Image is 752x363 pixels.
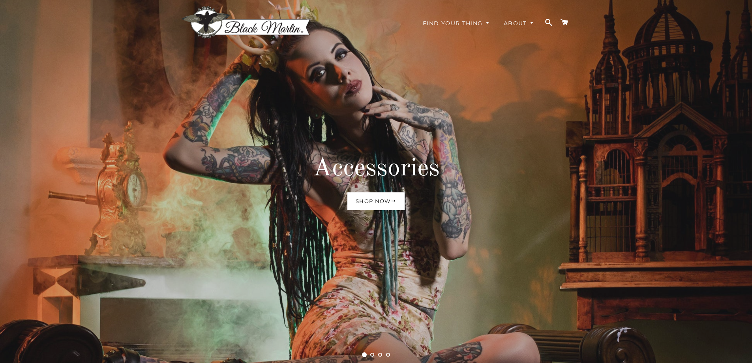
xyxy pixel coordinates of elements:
button: 3 [376,351,384,359]
button: 2 [368,351,376,359]
button: 1 [360,351,368,359]
h2: Accessories [59,153,693,184]
a: About [498,13,540,34]
button: 4 [384,351,392,359]
a: Find Your Thing [417,13,496,34]
a: Shop now [347,192,405,210]
img: Black Martin [181,6,311,39]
